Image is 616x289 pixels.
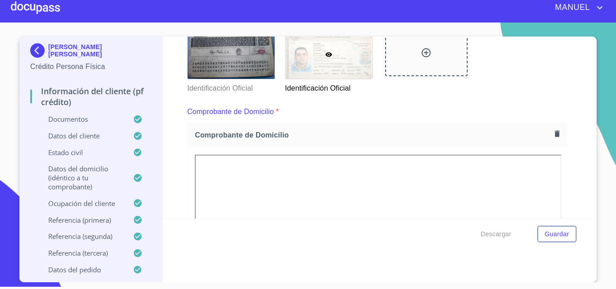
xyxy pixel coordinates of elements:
p: Comprobante de Domicilio [187,106,274,117]
span: Guardar [545,229,569,240]
button: Guardar [538,226,576,243]
p: Referencia (primera) [30,216,133,225]
span: Descargar [481,229,511,240]
button: account of current user [548,0,605,15]
span: Comprobante de Domicilio [195,130,551,140]
p: Crédito Persona Física [30,61,152,72]
img: Docupass spot blue [30,43,48,58]
p: Datos del domicilio (idéntico a tu comprobante) [30,164,133,191]
p: Referencia (segunda) [30,232,133,241]
p: Datos del pedido [30,265,133,274]
span: MANUEL [548,0,594,15]
button: Descargar [477,226,515,243]
img: Identificación Oficial [188,30,275,79]
p: Ocupación del Cliente [30,199,133,208]
p: [PERSON_NAME] [PERSON_NAME] [48,43,152,58]
p: Identificación Oficial [285,79,372,94]
p: Identificación Oficial [187,79,274,94]
p: Documentos [30,115,133,124]
p: Datos del cliente [30,131,133,140]
p: Estado Civil [30,148,133,157]
p: Información del cliente (PF crédito) [30,86,152,107]
p: Referencia (tercera) [30,248,133,257]
div: [PERSON_NAME] [PERSON_NAME] [30,43,152,61]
